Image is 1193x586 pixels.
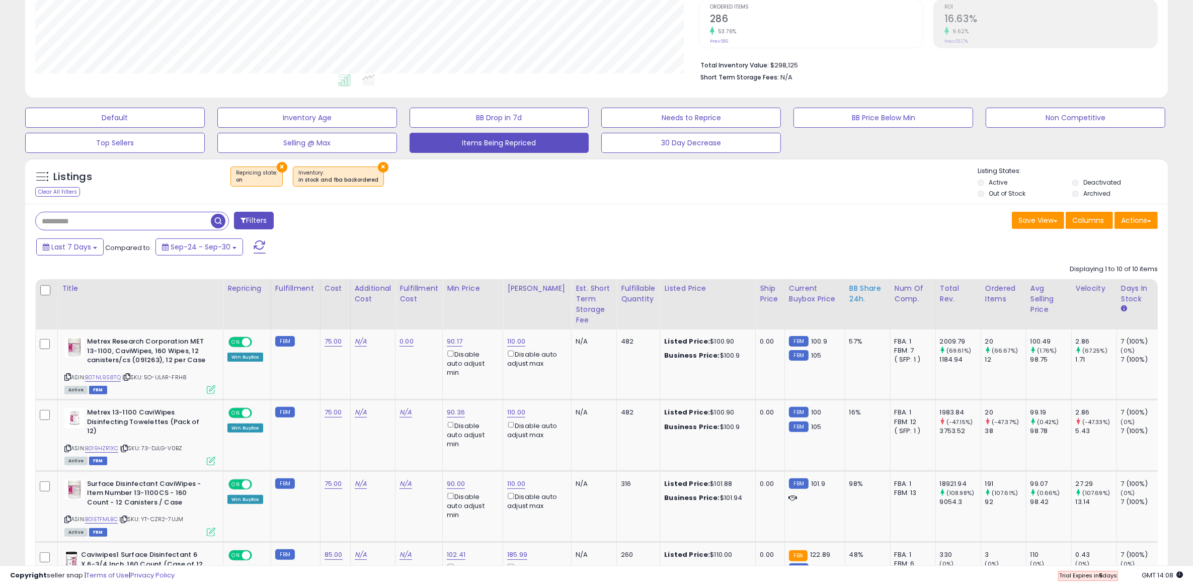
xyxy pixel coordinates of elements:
[355,479,367,489] a: N/A
[85,444,118,453] a: B019HZR1XC
[325,550,343,560] a: 85.00
[849,479,883,488] div: 98%
[1076,427,1117,436] div: 5.43
[229,480,242,488] span: ON
[236,169,277,184] span: Repricing state :
[760,479,776,488] div: 0.00
[940,355,981,364] div: 1184.94
[1030,408,1071,417] div: 99.19
[1121,489,1135,497] small: (0%)
[64,479,85,499] img: 416TjfRCSlL._SL40_.jpg
[1076,497,1117,507] div: 13.14
[946,489,974,497] small: (108.98%)
[86,570,129,580] a: Terms of Use
[64,337,85,357] img: 416TjfRCSlL._SL40_.jpg
[700,73,779,81] b: Short Term Storage Fees:
[447,420,495,449] div: Disable auto adjust min
[664,408,748,417] div: $100.90
[700,58,1150,70] li: $298,125
[507,283,567,294] div: [PERSON_NAME]
[275,478,295,489] small: FBM
[1030,355,1071,364] div: 98.75
[236,177,277,184] div: on
[1030,550,1071,559] div: 110
[87,479,209,510] b: Surface Disinfectant CaviWipes - Item Number 13-1100CS - 160 Count - 12 Canisters / Case
[1030,497,1071,507] div: 98.42
[978,166,1168,176] p: Listing States:
[87,337,209,368] b: Metrex Research Corporation MET 13-1100, CaviWipes, 160 Wipes, 12 canisters/cs (091263), 12 per Case
[811,479,825,488] span: 101.9
[895,479,928,488] div: FBA: 1
[940,283,977,304] div: Total Rev.
[507,479,525,489] a: 110.00
[789,550,808,561] small: FBA
[1070,265,1158,274] div: Displaying 1 to 10 of 10 items
[447,491,495,520] div: Disable auto adjust min
[447,407,465,417] a: 90.36
[229,409,242,417] span: ON
[946,418,973,426] small: (-47.15%)
[811,407,821,417] span: 100
[849,550,883,559] div: 48%
[298,177,378,184] div: in stock and fba backordered
[447,550,465,560] a: 102.41
[89,528,107,537] span: FBM
[64,408,215,464] div: ASIN:
[507,349,564,368] div: Disable auto adjust max
[576,337,609,346] div: N/A
[410,133,589,153] button: Items Being Repriced
[760,283,780,304] div: Ship Price
[25,133,205,153] button: Top Sellers
[789,407,809,417] small: FBM
[64,550,78,570] img: 41gj9U1x2BL._SL40_.jpg
[576,408,609,417] div: N/A
[780,72,792,82] span: N/A
[940,550,981,559] div: 330
[325,479,342,489] a: 75.00
[895,355,928,364] div: ( SFP: 1 )
[275,549,295,560] small: FBM
[1082,347,1107,355] small: (67.25%)
[378,162,388,173] button: ×
[1037,347,1057,355] small: (1.76%)
[410,108,589,128] button: BB Drop in 7d
[944,13,1157,27] h2: 16.63%
[985,337,1026,346] div: 20
[986,108,1165,128] button: Non Competitive
[275,407,295,417] small: FBM
[940,427,981,436] div: 3753.52
[1121,347,1135,355] small: (0%)
[120,444,182,452] span: | SKU: 73-DJLG-V0BZ
[1099,571,1102,579] b: 5
[36,238,104,256] button: Last 7 Days
[789,478,809,489] small: FBM
[1082,489,1110,497] small: (107.69%)
[447,283,499,294] div: Min Price
[130,570,175,580] a: Privacy Policy
[64,479,215,535] div: ASIN:
[355,337,367,347] a: N/A
[298,169,378,184] span: Inventory :
[1076,550,1117,559] div: 0.43
[700,61,769,69] b: Total Inventory Value:
[760,337,776,346] div: 0.00
[985,550,1026,559] div: 3
[895,550,928,559] div: FBA: 1
[507,407,525,417] a: 110.00
[940,479,981,488] div: 18921.94
[64,386,88,394] span: All listings currently available for purchase on Amazon
[251,409,267,417] span: OFF
[507,550,527,560] a: 185.99
[621,283,656,304] div: Fulfillable Quantity
[944,38,968,44] small: Prev: 15.17%
[89,457,107,465] span: FBM
[105,243,151,253] span: Compared to:
[171,242,230,252] span: Sep-24 - Sep-30
[760,408,776,417] div: 0.00
[64,408,85,428] img: 41nk3qDUAmL._SL40_.jpg
[217,133,397,153] button: Selling @ Max
[985,408,1026,417] div: 20
[1121,497,1162,507] div: 7 (100%)
[85,373,121,382] a: B07NL9S8TQ
[234,212,273,229] button: Filters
